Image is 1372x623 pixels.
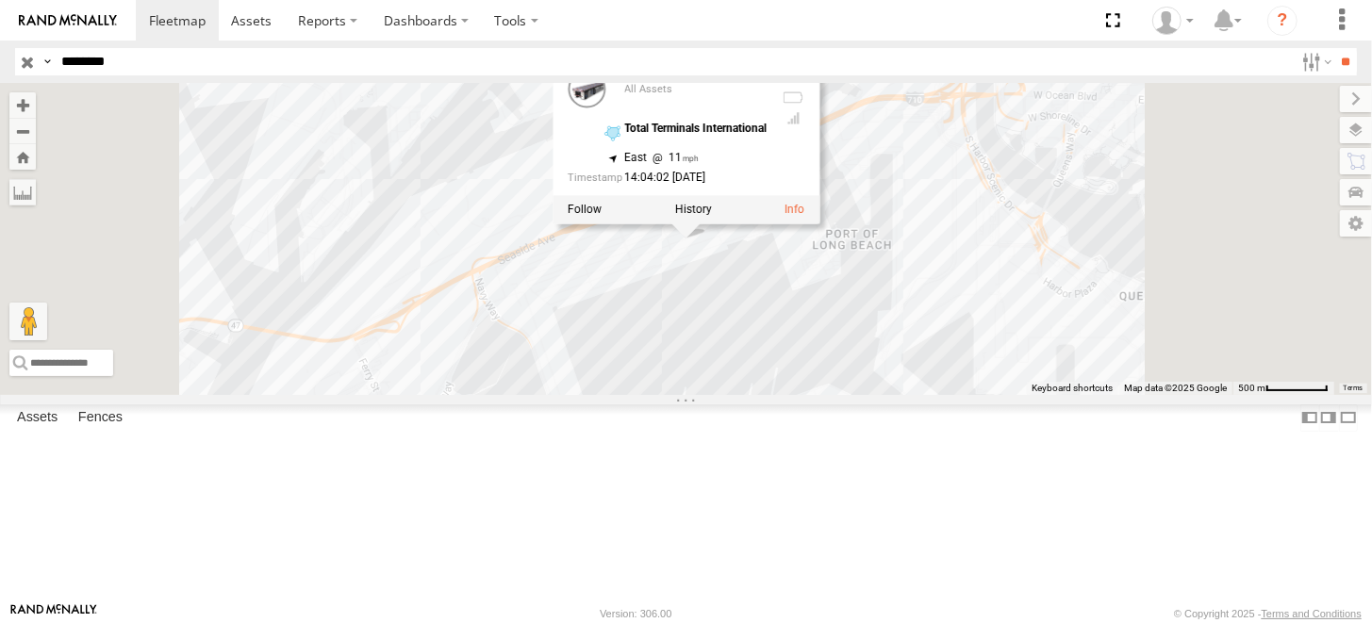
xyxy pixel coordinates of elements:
[1300,404,1319,432] label: Dock Summary Table to the Left
[624,123,767,136] div: Total Terminals International
[647,152,699,165] span: 11
[624,152,647,165] span: East
[568,71,605,108] a: View Asset Details
[1339,404,1358,432] label: Hide Summary Table
[674,204,711,217] label: View Asset History
[1295,48,1335,75] label: Search Filter Options
[8,405,67,432] label: Assets
[1124,383,1227,393] span: Map data ©2025 Google
[1340,210,1372,237] label: Map Settings
[782,111,804,126] div: Last Event GSM Signal Strength
[568,172,767,185] div: Date/time of location update
[69,405,132,432] label: Fences
[1232,382,1334,395] button: Map Scale: 500 m per 63 pixels
[1262,608,1362,619] a: Terms and Conditions
[1319,404,1338,432] label: Dock Summary Table to the Right
[19,14,117,27] img: rand-logo.svg
[1267,6,1298,36] i: ?
[9,118,36,144] button: Zoom out
[568,204,602,217] label: Realtime tracking of Asset
[624,85,767,96] div: All Assets
[10,604,97,623] a: Visit our Website
[782,90,804,106] div: No battery health information received from this device.
[1174,608,1362,619] div: © Copyright 2025 -
[1344,384,1364,391] a: Terms
[1238,383,1265,393] span: 500 m
[40,48,55,75] label: Search Query
[1146,7,1200,35] div: Zulema McIntosch
[9,92,36,118] button: Zoom in
[9,303,47,340] button: Drag Pegman onto the map to open Street View
[600,608,671,619] div: Version: 306.00
[1032,382,1113,395] button: Keyboard shortcuts
[9,144,36,170] button: Zoom Home
[9,179,36,205] label: Measure
[785,204,804,217] a: View Asset Details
